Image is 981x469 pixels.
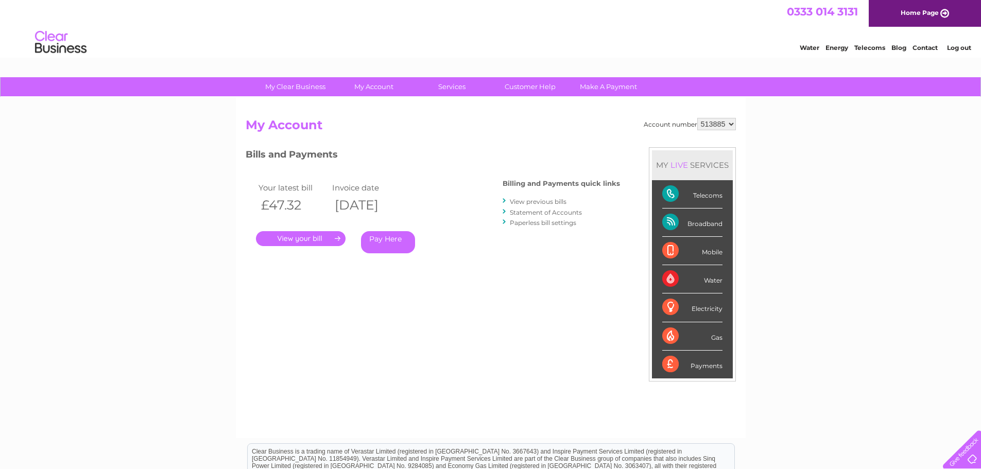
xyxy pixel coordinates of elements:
[256,195,330,216] th: £47.32
[662,209,722,237] div: Broadband
[662,180,722,209] div: Telecoms
[248,6,734,50] div: Clear Business is a trading name of Verastar Limited (registered in [GEOGRAPHIC_DATA] No. 3667643...
[246,147,620,165] h3: Bills and Payments
[787,5,858,18] a: 0333 014 3131
[652,150,733,180] div: MY SERVICES
[256,231,346,246] a: .
[644,118,736,130] div: Account number
[891,44,906,51] a: Blog
[253,77,338,96] a: My Clear Business
[256,181,330,195] td: Your latest bill
[331,77,416,96] a: My Account
[854,44,885,51] a: Telecoms
[800,44,819,51] a: Water
[330,181,404,195] td: Invoice date
[662,237,722,265] div: Mobile
[35,27,87,58] img: logo.png
[566,77,651,96] a: Make A Payment
[510,209,582,216] a: Statement of Accounts
[510,219,576,227] a: Paperless bill settings
[503,180,620,187] h4: Billing and Payments quick links
[510,198,566,205] a: View previous bills
[825,44,848,51] a: Energy
[488,77,573,96] a: Customer Help
[662,265,722,293] div: Water
[668,160,690,170] div: LIVE
[662,351,722,378] div: Payments
[913,44,938,51] a: Contact
[662,293,722,322] div: Electricity
[947,44,971,51] a: Log out
[246,118,736,137] h2: My Account
[330,195,404,216] th: [DATE]
[409,77,494,96] a: Services
[361,231,415,253] a: Pay Here
[662,322,722,351] div: Gas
